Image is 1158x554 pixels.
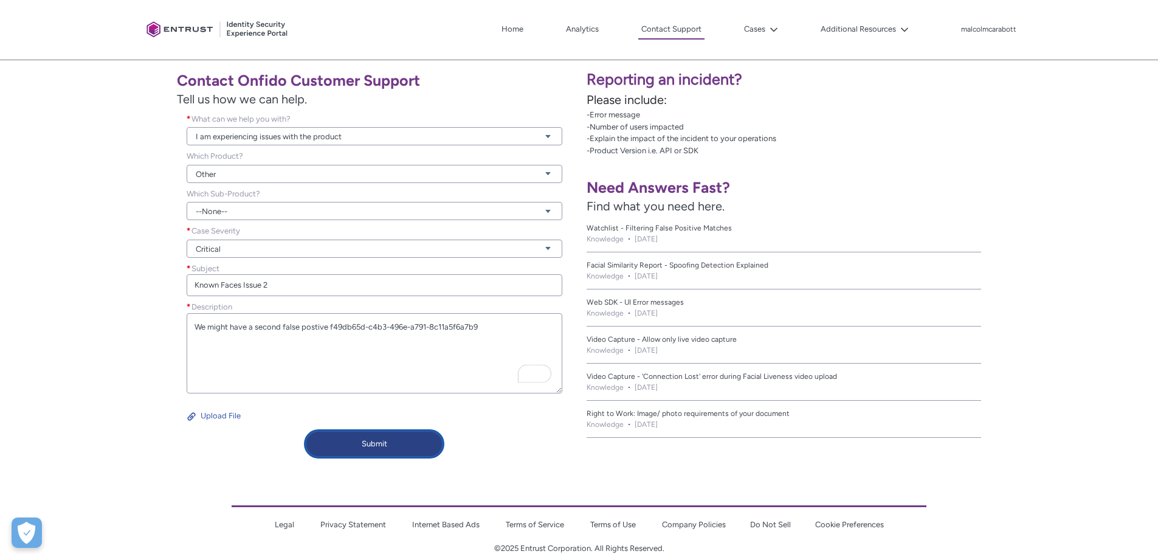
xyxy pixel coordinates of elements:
[187,151,243,161] span: Which Product?
[191,114,291,123] span: What can we help you with?
[177,71,572,90] h1: Contact Onfido Customer Support
[587,419,624,430] li: Knowledge
[187,127,562,145] a: I am experiencing issues with the product
[587,345,624,356] li: Knowledge
[587,223,982,234] a: Watchlist - Filtering False Positive Matches
[177,90,572,108] span: Tell us how we can help.
[187,313,562,393] textarea: required
[587,371,982,382] a: Video Capture - 'Connection Lost' error during Facial Liveness video upload
[412,520,480,529] a: Internet Based Ads
[635,308,658,319] lightning-formatted-date-time: [DATE]
[587,408,982,419] a: Right to Work: Image/ photo requirements of your document
[635,419,658,430] lightning-formatted-date-time: [DATE]
[590,520,636,529] a: Terms of Use
[587,234,624,244] li: Knowledge
[815,520,884,529] a: Cookie Preferences
[587,334,982,345] a: Video Capture - Allow only live video capture
[498,20,526,38] a: Home
[187,165,562,183] a: Other
[635,382,658,393] lightning-formatted-date-time: [DATE]
[187,189,260,198] span: Which Sub-Product?
[506,520,564,529] a: Terms of Service
[961,26,1016,34] p: malcolmcarabott
[635,271,658,282] lightning-formatted-date-time: [DATE]
[563,20,602,38] a: Analytics, opens in new tab
[587,68,1151,91] p: Reporting an incident?
[320,520,386,529] a: Privacy Statement
[587,91,1151,109] p: Please include:
[750,520,791,529] a: Do Not Sell
[187,301,191,313] span: required
[275,520,294,529] a: Legal
[187,113,191,125] span: required
[587,297,982,308] a: Web SDK - UI Error messages
[662,520,726,529] a: Company Policies
[942,272,1158,554] iframe: Qualified Messenger
[587,199,725,213] span: Find what you need here.
[191,226,240,235] span: Case Severity
[635,345,658,356] lightning-formatted-date-time: [DATE]
[638,20,705,40] a: Contact Support
[305,431,443,457] button: Submit
[587,382,624,393] li: Knowledge
[191,302,232,311] span: Description
[187,274,562,296] input: required
[191,264,219,273] span: Subject
[187,225,191,237] span: required
[587,178,982,197] h1: Need Answers Fast?
[187,240,562,258] a: Critical
[187,406,241,426] button: Upload File
[187,202,562,220] a: --None--
[635,234,658,244] lightning-formatted-date-time: [DATE]
[587,260,982,271] a: Facial Similarity Report - Spoofing Detection Explained
[12,518,42,548] button: Open Preferences
[741,20,781,38] button: Cases
[818,20,912,38] button: Additional Resources
[12,518,42,548] div: Cookie Preferences
[187,263,191,275] span: required
[587,271,624,282] li: Knowledge
[960,23,1017,35] button: User Profile malcolmcarabott
[587,308,624,319] li: Knowledge
[587,109,1151,156] p: -Error message -Number of users impacted -Explain the impact of the incident to your operations -...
